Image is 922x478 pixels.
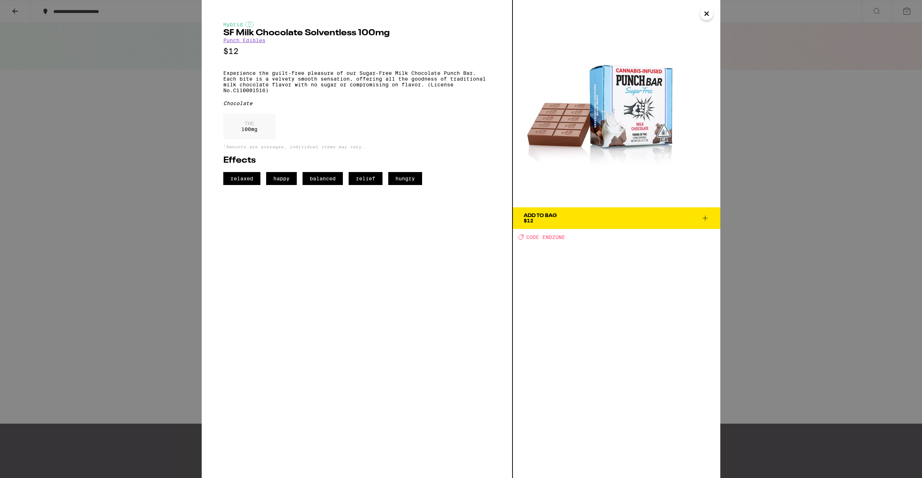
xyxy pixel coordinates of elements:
[4,5,52,11] span: Hi. Need any help?
[349,172,382,185] span: relief
[223,156,491,165] h2: Effects
[223,144,491,149] p: *Amounts are averages, individual items may vary.
[223,37,265,43] a: Punch Edibles
[524,213,557,218] div: Add To Bag
[266,172,297,185] span: happy
[526,234,565,240] span: CODE ENDZONE
[245,22,254,27] img: hybridColor.svg
[223,70,491,93] p: Experience the guilt-free pleasure of our Sugar-Free Milk Chocolate Punch Bar. Each bite is a vel...
[388,172,422,185] span: hungry
[223,22,491,27] div: Hybrid
[700,7,713,20] button: Close
[223,47,491,56] p: $12
[524,218,533,224] span: $12
[303,172,343,185] span: balanced
[223,172,260,185] span: relaxed
[223,113,276,139] div: 100 mg
[513,207,720,229] button: Add To Bag$12
[223,29,491,37] h2: SF Milk Chocolate Solventless 100mg
[241,121,258,126] p: THC
[223,100,491,106] div: Chocolate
